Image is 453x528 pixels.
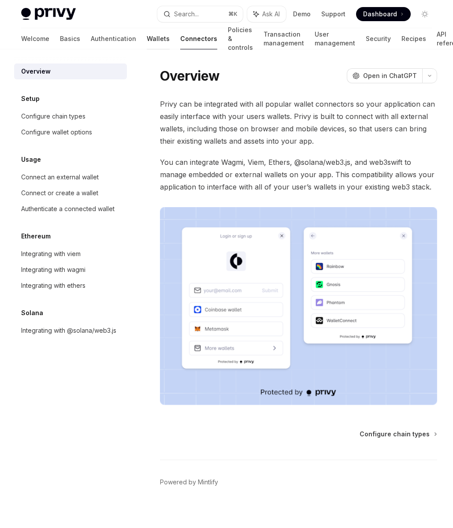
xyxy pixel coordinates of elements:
[21,231,51,242] h5: Ethereum
[160,478,218,487] a: Powered by Mintlify
[293,10,311,19] a: Demo
[14,323,127,338] a: Integrating with @solana/web3.js
[21,154,41,165] h5: Usage
[21,249,81,259] div: Integrating with viem
[363,71,417,80] span: Open in ChatGPT
[360,430,430,439] span: Configure chain types
[21,111,85,122] div: Configure chain types
[14,185,127,201] a: Connect or create a wallet
[21,28,49,49] a: Welcome
[21,264,85,275] div: Integrating with wagmi
[315,28,355,49] a: User management
[360,430,436,439] a: Configure chain types
[157,6,243,22] button: Search...⌘K
[21,204,115,214] div: Authenticate a connected wallet
[366,28,391,49] a: Security
[228,28,253,49] a: Policies & controls
[262,10,280,19] span: Ask AI
[21,325,116,336] div: Integrating with @solana/web3.js
[60,28,80,49] a: Basics
[21,308,43,318] h5: Solana
[21,280,85,291] div: Integrating with ethers
[14,124,127,140] a: Configure wallet options
[228,11,238,18] span: ⌘ K
[14,246,127,262] a: Integrating with viem
[21,8,76,20] img: light logo
[401,28,426,49] a: Recipes
[14,63,127,79] a: Overview
[264,28,304,49] a: Transaction management
[160,156,437,193] span: You can integrate Wagmi, Viem, Ethers, @solana/web3.js, and web3swift to manage embedded or exter...
[21,188,98,198] div: Connect or create a wallet
[21,172,99,182] div: Connect an external wallet
[21,93,40,104] h5: Setup
[91,28,136,49] a: Authentication
[363,10,397,19] span: Dashboard
[14,262,127,278] a: Integrating with wagmi
[14,108,127,124] a: Configure chain types
[174,9,199,19] div: Search...
[180,28,217,49] a: Connectors
[356,7,411,21] a: Dashboard
[21,66,51,77] div: Overview
[347,68,422,83] button: Open in ChatGPT
[14,169,127,185] a: Connect an external wallet
[160,68,219,84] h1: Overview
[160,98,437,147] span: Privy can be integrated with all popular wallet connectors so your application can easily interfa...
[14,201,127,217] a: Authenticate a connected wallet
[147,28,170,49] a: Wallets
[21,127,92,138] div: Configure wallet options
[14,278,127,294] a: Integrating with ethers
[160,207,437,405] img: Connectors3
[418,7,432,21] button: Toggle dark mode
[321,10,345,19] a: Support
[247,6,286,22] button: Ask AI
